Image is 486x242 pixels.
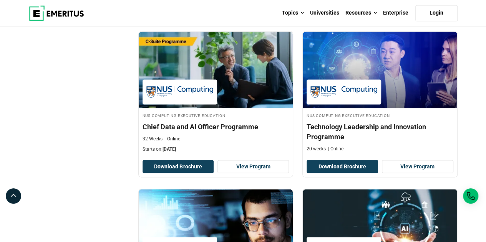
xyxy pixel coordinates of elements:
p: 20 weeks [307,145,326,152]
a: View Program [217,160,289,173]
img: NUS Computing Executive Education [310,83,377,100]
h4: Technology Leadership and Innovation Programme [307,122,453,141]
p: Online [164,136,180,142]
h4: NUS Computing Executive Education [143,112,289,119]
span: [DATE] [163,146,176,151]
a: Leadership Course by NUS Computing Executive Education - NUS Computing Executive Education NUS Co... [303,31,457,156]
h4: Chief Data and AI Officer Programme [143,122,289,132]
p: Starts on: [143,146,289,152]
a: Leadership Course by NUS Computing Executive Education - December 22, 2025 NUS Computing Executiv... [139,31,293,156]
button: Download Brochure [143,160,214,173]
a: View Program [382,160,453,173]
img: Chief Data and AI Officer Programme | Online Leadership Course [139,31,293,108]
h4: NUS Computing Executive Education [307,112,453,119]
p: 32 Weeks [143,136,163,142]
a: Login [415,5,458,21]
p: Online [328,145,343,152]
button: Download Brochure [307,160,378,173]
img: NUS Computing Executive Education [146,83,213,100]
img: Technology Leadership and Innovation Programme | Online Leadership Course [303,31,457,108]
